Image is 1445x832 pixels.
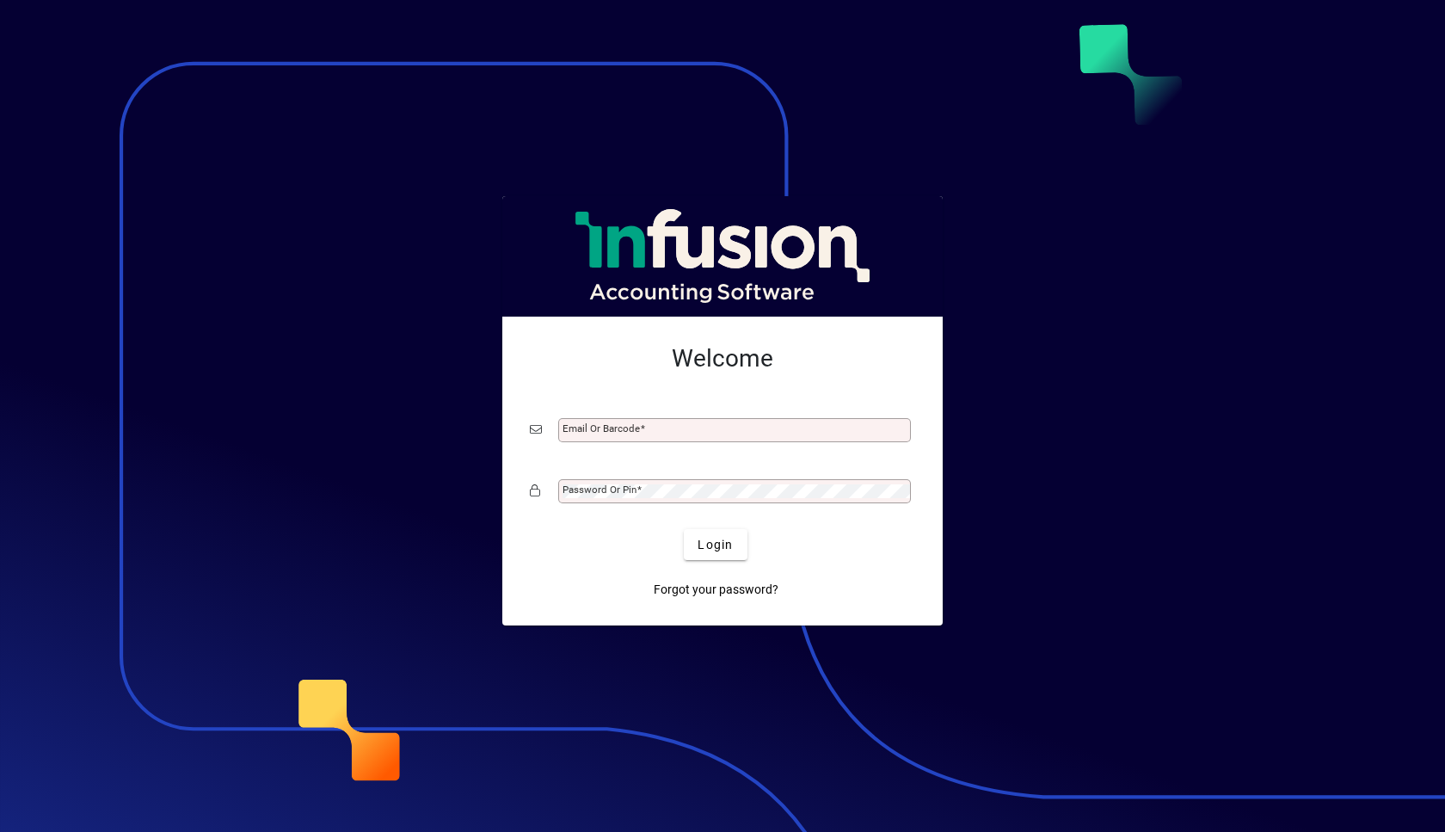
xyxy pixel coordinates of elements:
a: Forgot your password? [647,574,785,605]
span: Login [698,536,733,554]
mat-label: Password or Pin [563,484,636,496]
span: Forgot your password? [654,581,778,599]
h2: Welcome [530,344,915,373]
mat-label: Email or Barcode [563,422,640,434]
button: Login [684,529,747,560]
